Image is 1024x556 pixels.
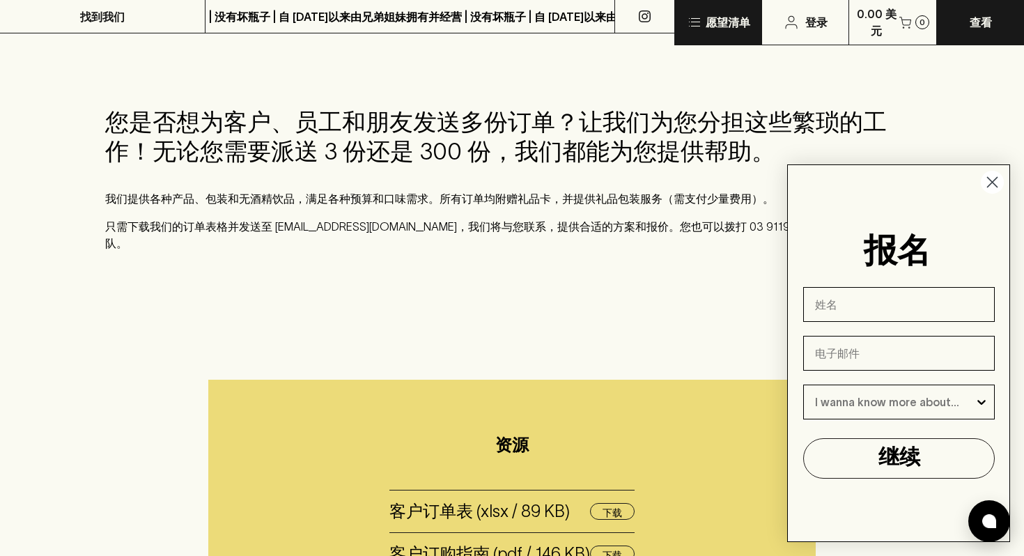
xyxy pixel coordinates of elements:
[803,336,995,371] input: 电子邮件
[80,10,125,23] font: 找到我们
[803,438,995,479] button: 继续
[920,18,925,26] font: 0
[970,16,992,29] font: 查看
[864,237,931,269] font: 报名
[590,503,635,520] a: 下载
[389,502,570,520] font: 客户订单表 (xlsx / 89 KB)
[803,287,995,322] input: 姓名
[980,170,1004,194] button: 关闭对话框
[857,8,897,37] font: 0.00 美元
[773,150,1024,556] div: 弹出表单
[105,220,910,249] font: 只需下载我们的订单表格并发送至 [EMAIL_ADDRESS][DOMAIN_NAME]，我们将与您联系，提供合适的方案和报价。您也可以拨打 03 9119 5100 联系我们友好的团队。
[878,448,920,468] font: 继续
[706,16,750,29] font: 愿望清单
[975,385,988,419] button: Show Options
[590,503,635,520] button: 下载
[805,16,828,29] font: 登录
[982,514,996,528] img: 气泡图标
[815,385,975,419] input: I wanna know more about...
[495,438,529,455] font: 资源
[105,109,887,164] font: 您是否想为客户、员工和朋友发送多份订单？让我们为您分担这些繁琐的工作！无论您需要派送 3 份还是 300 份，我们都能为您提供帮助。
[105,192,774,205] font: 我们提供各种产品、包装和无酒精饮品，满足各种预算和口味需求。所有订单均附赠礼品卡，并提供礼品包装服务（需支付少量费用）。
[603,507,622,518] font: 下载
